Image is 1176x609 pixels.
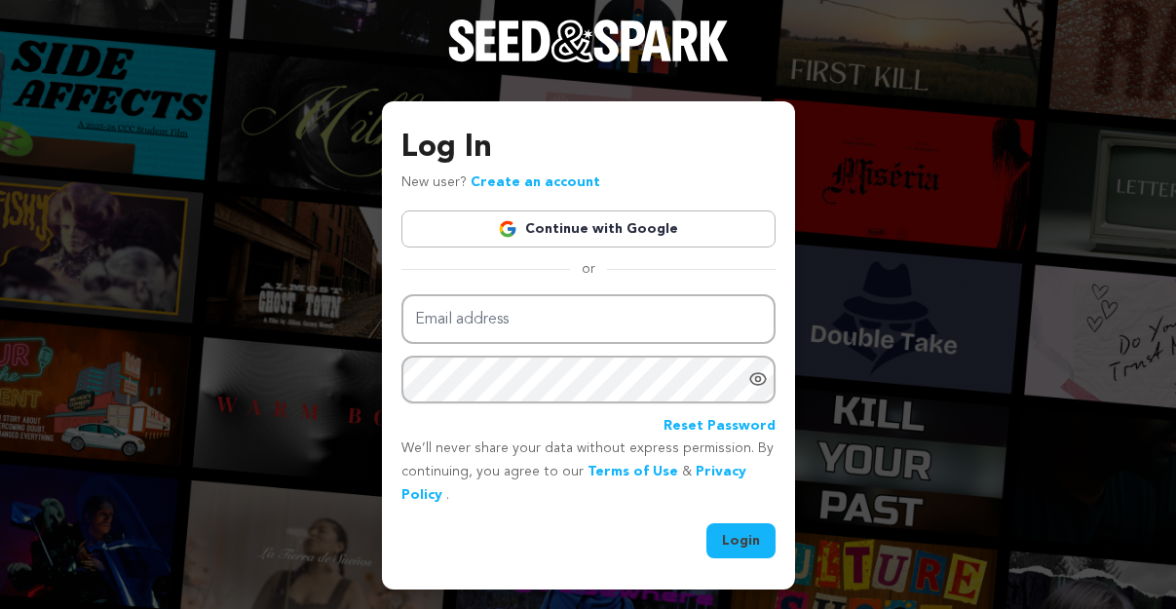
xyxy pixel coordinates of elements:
[448,19,729,62] img: Seed&Spark Logo
[664,415,776,438] a: Reset Password
[401,171,600,195] p: New user?
[401,294,776,344] input: Email address
[448,19,729,101] a: Seed&Spark Homepage
[401,125,776,171] h3: Log In
[401,438,776,507] p: We’ll never share your data without express permission. By continuing, you agree to our & .
[588,465,678,478] a: Terms of Use
[706,523,776,558] button: Login
[570,259,607,279] span: or
[748,369,768,389] a: Show password as plain text. Warning: this will display your password on the screen.
[498,219,517,239] img: Google logo
[401,210,776,247] a: Continue with Google
[471,175,600,189] a: Create an account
